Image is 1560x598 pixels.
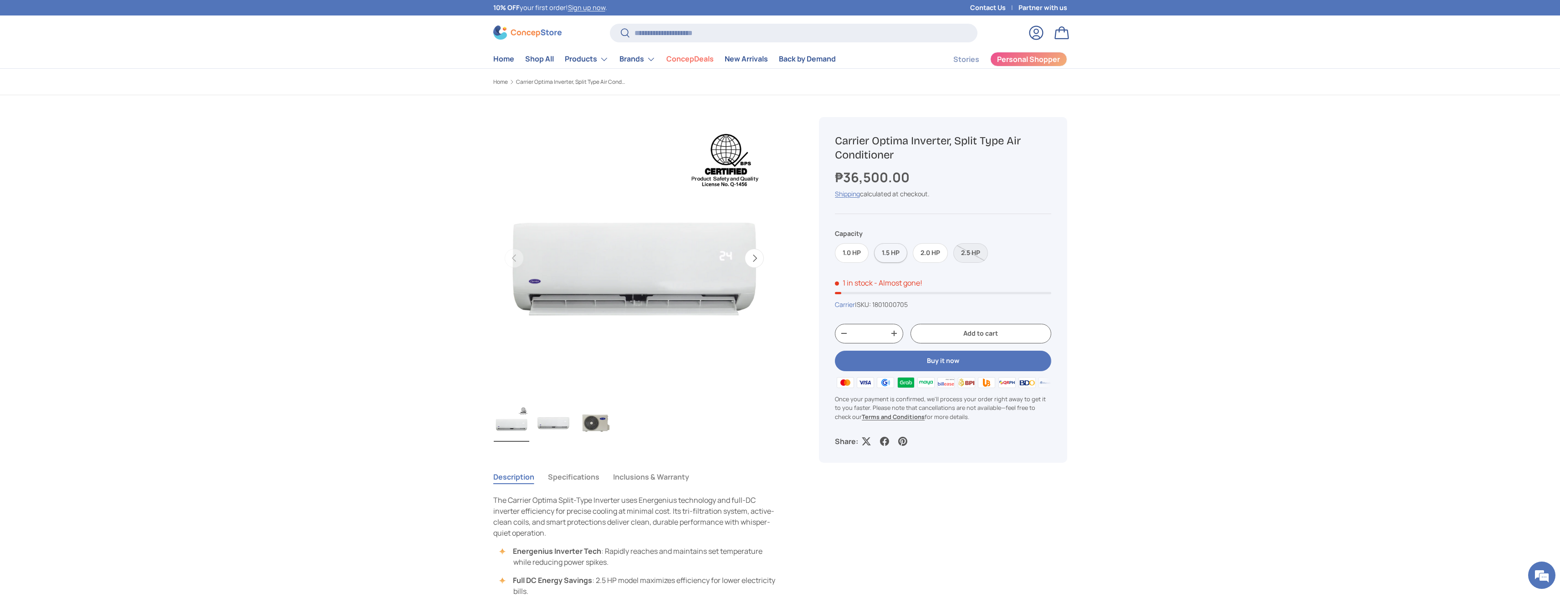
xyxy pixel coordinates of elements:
summary: Brands [614,50,661,68]
img: bpi [956,376,977,389]
nav: Secondary [931,50,1067,68]
a: Shipping [835,189,860,198]
a: Contact Us [970,3,1018,13]
span: 1801000705 [872,300,908,309]
img: ubp [977,376,997,389]
a: ConcepDeals [666,50,714,68]
strong: Full DC Energy Savings [513,575,592,585]
button: Specifications [548,466,599,487]
img: ConcepStore [493,26,562,40]
img: master [835,376,855,389]
a: Shop All [525,50,554,68]
a: Stories [953,51,979,68]
legend: Capacity [835,229,863,238]
img: visa [855,376,875,389]
img: grabpay [895,376,916,389]
p: Once your payment is confirmed, we'll process your order right away to get it to you faster. Plea... [835,395,1051,421]
img: bdo [1017,376,1037,389]
p: - Almost gone! [874,278,922,288]
li: : Rapidly reaches and maintains set temperature while reducing power spikes. [502,546,776,567]
a: Personal Shopper [990,52,1067,66]
span: Personal Shopper [997,56,1060,63]
strong: 10% OFF [493,3,520,12]
img: maya [916,376,936,389]
span: | [855,300,908,309]
img: carrier-optima-1.00hp-split-type-inverter-indoor-aircon-unit-full-view-concepstore [536,405,571,442]
summary: Products [559,50,614,68]
button: Add to cart [910,324,1051,343]
a: Carrier [835,300,855,309]
li: : 2.5 HP model maximizes efficiency for lower electricity bills. [502,575,776,597]
a: Terms and Conditions [862,413,925,421]
strong: ₱36,500.00 [835,168,912,186]
img: Carrier Optima Inverter, Split Type Air Conditioner [494,405,529,442]
h1: Carrier Optima Inverter, Split Type Air Conditioner [835,134,1051,162]
strong: Energenius Inverter Tech [513,546,601,556]
a: Carrier Optima Inverter, Split Type Air Conditioner [516,79,625,85]
p: Share: [835,436,858,447]
img: gcash [875,376,895,389]
span: 1 in stock [835,278,873,288]
span: The Carrier Optima Split-Type Inverter uses Energenius technology and full-DC inverter efficiency... [493,495,774,538]
img: metrobank [1037,376,1057,389]
div: calculated at checkout. [835,189,1051,199]
a: New Arrivals [725,50,768,68]
media-gallery: Gallery Viewer [493,117,776,445]
p: your first order! . [493,3,607,13]
a: Back by Demand [779,50,836,68]
nav: Primary [493,50,836,68]
button: Buy it now [835,351,1051,371]
button: Description [493,466,534,487]
a: Partner with us [1018,3,1067,13]
nav: Breadcrumbs [493,78,798,86]
a: Sign up now [568,3,605,12]
img: carrier-optima-1.00hp-split-type-inverter-outdoor-aircon-unit-full-view-concepstore [578,405,613,442]
label: Sold out [953,243,988,263]
a: Home [493,50,514,68]
a: Home [493,79,508,85]
img: qrph [997,376,1017,389]
span: SKU: [857,300,871,309]
img: billease [936,376,956,389]
button: Inclusions & Warranty [613,466,689,487]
